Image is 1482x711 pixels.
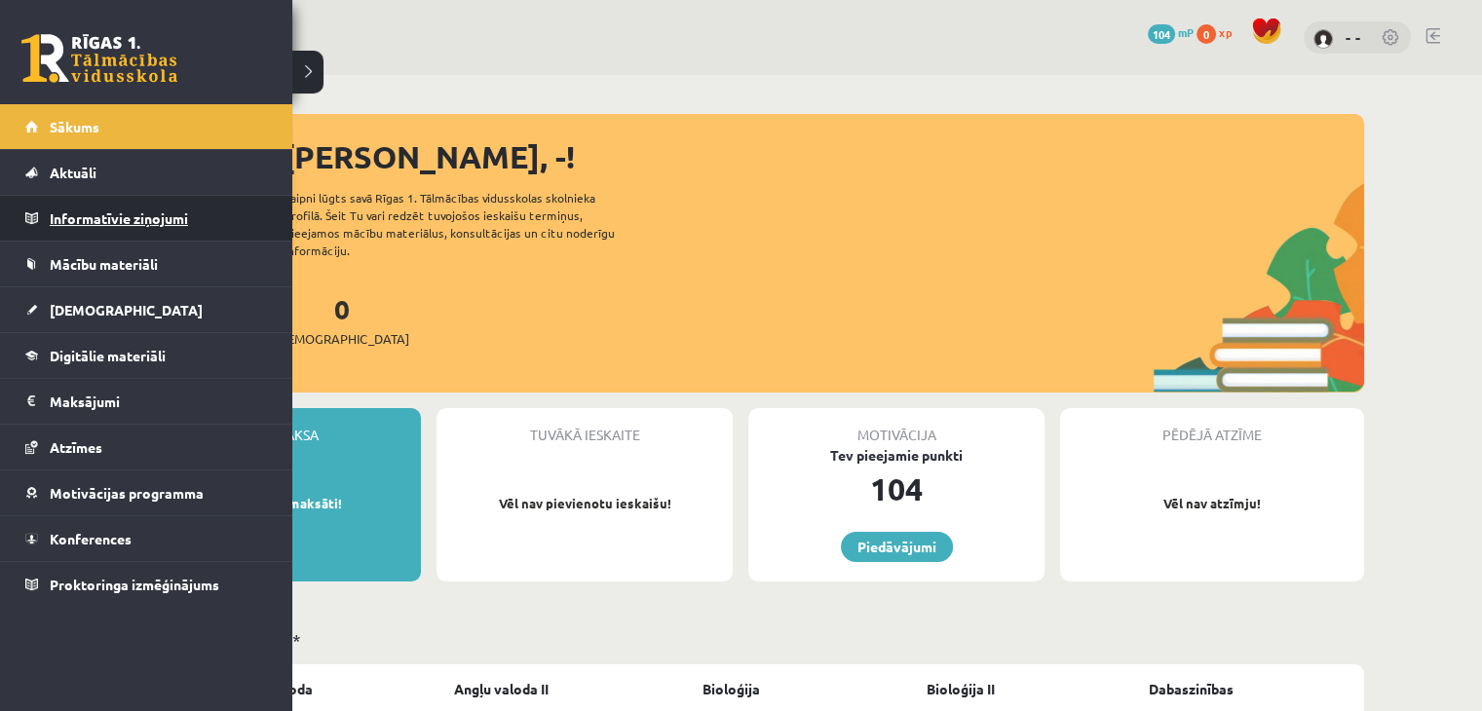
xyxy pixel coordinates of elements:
a: Aktuāli [25,150,268,195]
a: Motivācijas programma [25,470,268,515]
a: Mācību materiāli [25,242,268,286]
a: 0 xp [1197,24,1241,40]
div: Tev pieejamie punkti [748,445,1045,466]
legend: Maksājumi [50,379,268,424]
span: Digitālie materiāli [50,347,166,364]
a: Sākums [25,104,268,149]
a: Atzīmes [25,425,268,469]
a: Angļu valoda II [454,679,549,699]
a: 0[DEMOGRAPHIC_DATA] [275,291,409,349]
img: - - [1313,29,1333,49]
div: Laipni lūgts savā Rīgas 1. Tālmācības vidusskolas skolnieka profilā. Šeit Tu vari redzēt tuvojošo... [285,189,649,259]
span: mP [1178,24,1194,40]
a: Digitālie materiāli [25,333,268,378]
a: Konferences [25,516,268,561]
span: Atzīmes [50,438,102,456]
span: Sākums [50,118,99,135]
div: 104 [748,466,1045,512]
span: 104 [1148,24,1175,44]
span: Motivācijas programma [50,484,204,502]
a: Bioloģija [703,679,760,699]
a: Rīgas 1. Tālmācības vidusskola [21,34,177,83]
span: Mācību materiāli [50,255,158,273]
p: Vēl nav pievienotu ieskaišu! [446,494,723,513]
a: Piedāvājumi [841,532,953,562]
span: xp [1219,24,1232,40]
a: Proktoringa izmēģinājums [25,562,268,607]
span: Proktoringa izmēģinājums [50,576,219,593]
a: 104 mP [1148,24,1194,40]
a: [DEMOGRAPHIC_DATA] [25,287,268,332]
div: Tuvākā ieskaite [437,408,733,445]
a: Bioloģija II [927,679,995,699]
div: Motivācija [748,408,1045,445]
a: Maksājumi [25,379,268,424]
span: 0 [1197,24,1216,44]
a: Dabaszinības [1149,679,1234,699]
p: Vēl nav atzīmju! [1070,494,1354,513]
span: [DEMOGRAPHIC_DATA] [50,301,203,318]
a: - - [1346,27,1361,47]
span: Konferences [50,530,132,547]
a: Informatīvie ziņojumi [25,196,268,241]
legend: Informatīvie ziņojumi [50,196,268,241]
p: Mācību plāns *DEMO* [125,626,1356,653]
span: [DEMOGRAPHIC_DATA] [275,329,409,349]
div: Pēdējā atzīme [1060,408,1364,445]
div: [PERSON_NAME], -! [283,133,1364,180]
span: Aktuāli [50,164,96,181]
